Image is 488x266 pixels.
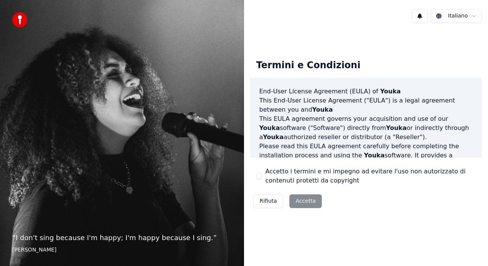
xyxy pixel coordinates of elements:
span: Youka [259,124,280,131]
img: youka [12,12,27,27]
span: Youka [312,106,333,113]
footer: [PERSON_NAME] [12,246,232,254]
span: Youka [386,124,407,131]
button: Rifiuta [253,194,283,208]
span: Youka [380,88,401,95]
span: Youka [263,133,284,141]
span: Youka [364,152,385,159]
p: “ I don't sing because I'm happy; I'm happy because I sing. ” [12,232,232,243]
h3: End-User License Agreement (EULA) of [259,87,473,96]
label: Accetto i termini e mi impegno ad evitare l'uso non autorizzato di contenuti protetti da copyright [265,167,476,185]
p: This End-User License Agreement ("EULA") is a legal agreement between you and [259,96,473,114]
p: Please read this EULA agreement carefully before completing the installation process and using th... [259,142,473,178]
p: This EULA agreement governs your acquisition and use of our software ("Software") directly from o... [259,114,473,142]
div: Termini e Condizioni [250,53,366,78]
